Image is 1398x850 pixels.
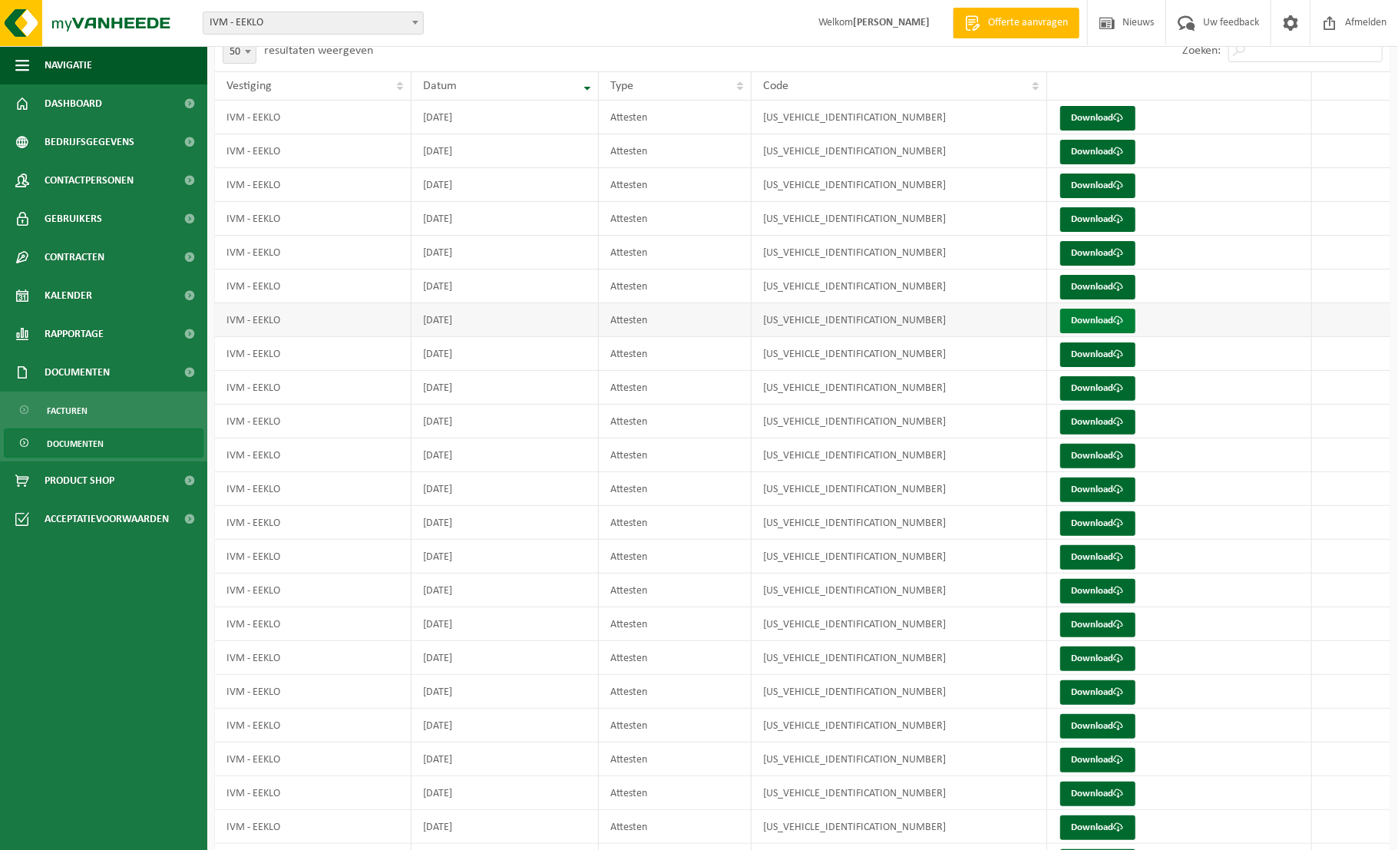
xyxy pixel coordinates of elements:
[752,236,1046,270] td: [US_VEHICLE_IDENTIFICATION_NUMBER]
[1060,444,1135,468] a: Download
[752,743,1046,776] td: [US_VEHICLE_IDENTIFICATION_NUMBER]
[411,337,599,371] td: [DATE]
[45,200,102,238] span: Gebruikers
[215,675,411,709] td: IVM - EEKLO
[752,337,1046,371] td: [US_VEHICLE_IDENTIFICATION_NUMBER]
[1060,241,1135,266] a: Download
[1060,579,1135,604] a: Download
[215,405,411,438] td: IVM - EEKLO
[215,641,411,675] td: IVM - EEKLO
[1060,342,1135,367] a: Download
[411,607,599,641] td: [DATE]
[45,46,92,84] span: Navigatie
[1060,106,1135,131] a: Download
[45,123,134,161] span: Bedrijfsgegevens
[215,540,411,574] td: IVM - EEKLO
[1060,207,1135,232] a: Download
[752,506,1046,540] td: [US_VEHICLE_IDENTIFICATION_NUMBER]
[215,574,411,607] td: IVM - EEKLO
[45,500,169,538] span: Acceptatievoorwaarden
[752,303,1046,337] td: [US_VEHICLE_IDENTIFICATION_NUMBER]
[763,80,788,92] span: Code
[752,709,1046,743] td: [US_VEHICLE_IDENTIFICATION_NUMBER]
[984,15,1072,31] span: Offerte aanvragen
[599,675,752,709] td: Attesten
[1060,511,1135,536] a: Download
[411,303,599,337] td: [DATE]
[423,80,457,92] span: Datum
[752,202,1046,236] td: [US_VEHICLE_IDENTIFICATION_NUMBER]
[45,84,102,123] span: Dashboard
[215,270,411,303] td: IVM - EEKLO
[599,202,752,236] td: Attesten
[1060,748,1135,772] a: Download
[45,315,104,353] span: Rapportage
[599,337,752,371] td: Attesten
[215,472,411,506] td: IVM - EEKLO
[1060,275,1135,299] a: Download
[47,396,88,425] span: Facturen
[215,438,411,472] td: IVM - EEKLO
[1060,410,1135,435] a: Download
[411,101,599,134] td: [DATE]
[226,80,272,92] span: Vestiging
[752,270,1046,303] td: [US_VEHICLE_IDENTIFICATION_NUMBER]
[47,429,104,458] span: Documenten
[264,45,373,57] label: resultaten weergeven
[599,810,752,844] td: Attesten
[411,574,599,607] td: [DATE]
[411,270,599,303] td: [DATE]
[45,353,110,392] span: Documenten
[610,80,633,92] span: Type
[1060,376,1135,401] a: Download
[752,168,1046,202] td: [US_VEHICLE_IDENTIFICATION_NUMBER]
[1060,680,1135,705] a: Download
[411,641,599,675] td: [DATE]
[215,168,411,202] td: IVM - EEKLO
[1060,140,1135,164] a: Download
[599,743,752,776] td: Attesten
[599,709,752,743] td: Attesten
[1060,613,1135,637] a: Download
[599,270,752,303] td: Attesten
[599,438,752,472] td: Attesten
[752,675,1046,709] td: [US_VEHICLE_IDENTIFICATION_NUMBER]
[599,371,752,405] td: Attesten
[411,675,599,709] td: [DATE]
[203,12,424,35] span: IVM - EEKLO
[752,405,1046,438] td: [US_VEHICLE_IDENTIFICATION_NUMBER]
[215,607,411,641] td: IVM - EEKLO
[215,506,411,540] td: IVM - EEKLO
[599,405,752,438] td: Attesten
[953,8,1079,38] a: Offerte aanvragen
[411,405,599,438] td: [DATE]
[752,472,1046,506] td: [US_VEHICLE_IDENTIFICATION_NUMBER]
[599,303,752,337] td: Attesten
[45,461,114,500] span: Product Shop
[45,276,92,315] span: Kalender
[1060,647,1135,671] a: Download
[215,134,411,168] td: IVM - EEKLO
[599,168,752,202] td: Attesten
[1060,174,1135,198] a: Download
[752,810,1046,844] td: [US_VEHICLE_IDENTIFICATION_NUMBER]
[411,776,599,810] td: [DATE]
[411,472,599,506] td: [DATE]
[215,810,411,844] td: IVM - EEKLO
[4,428,203,458] a: Documenten
[599,472,752,506] td: Attesten
[1060,815,1135,840] a: Download
[411,506,599,540] td: [DATE]
[599,776,752,810] td: Attesten
[1060,309,1135,333] a: Download
[411,134,599,168] td: [DATE]
[1060,782,1135,806] a: Download
[215,236,411,270] td: IVM - EEKLO
[203,12,423,34] span: IVM - EEKLO
[411,810,599,844] td: [DATE]
[752,776,1046,810] td: [US_VEHICLE_IDENTIFICATION_NUMBER]
[1060,714,1135,739] a: Download
[411,540,599,574] td: [DATE]
[599,641,752,675] td: Attesten
[599,574,752,607] td: Attesten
